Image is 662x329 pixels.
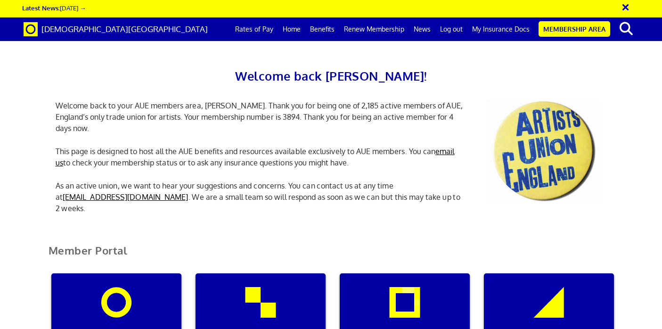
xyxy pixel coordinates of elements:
span: [DEMOGRAPHIC_DATA][GEOGRAPHIC_DATA] [41,24,208,34]
a: Renew Membership [339,17,409,41]
a: Membership Area [539,21,610,37]
a: News [409,17,435,41]
a: Latest News:[DATE] → [22,4,86,12]
p: This page is designed to host all the AUE benefits and resources available exclusively to AUE mem... [49,146,473,168]
a: email us [56,147,455,167]
a: Benefits [305,17,339,41]
a: Home [278,17,305,41]
strong: Latest News: [22,4,60,12]
h2: Welcome back [PERSON_NAME]! [49,66,614,86]
button: search [612,19,641,39]
a: [EMAIL_ADDRESS][DOMAIN_NAME] [63,192,188,202]
a: Rates of Pay [230,17,278,41]
a: Log out [435,17,467,41]
a: My Insurance Docs [467,17,534,41]
a: Brand [DEMOGRAPHIC_DATA][GEOGRAPHIC_DATA] [16,17,215,41]
p: As an active union, we want to hear your suggestions and concerns. You can contact us at any time... [49,180,473,214]
h2: Member Portal [41,245,621,268]
p: Welcome back to your AUE members area, [PERSON_NAME]. Thank you for being one of 2,185 active mem... [49,100,473,134]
